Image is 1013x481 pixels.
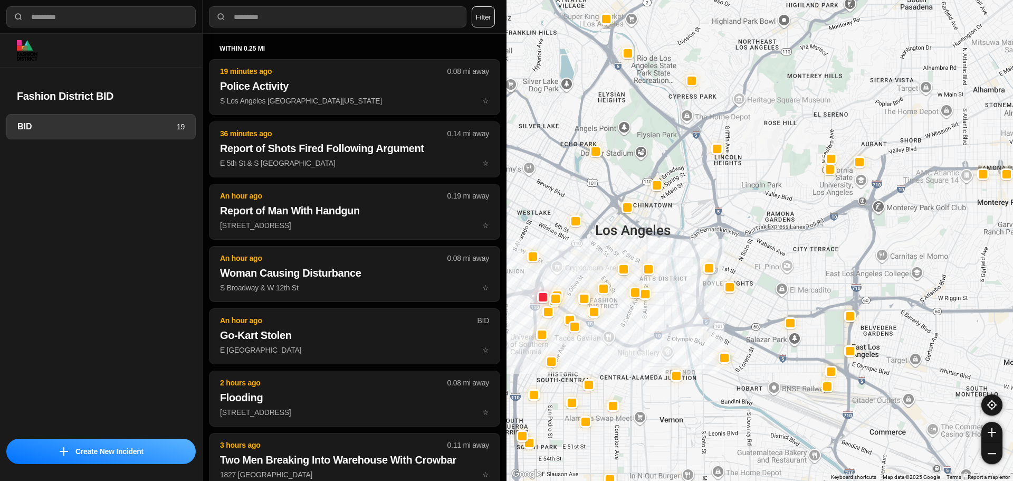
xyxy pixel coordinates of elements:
button: zoom-in [981,422,1002,443]
p: 2 hours ago [220,378,447,388]
span: star [482,408,489,417]
button: An hour ago0.08 mi awayWoman Causing DisturbanceS Broadway & W 12th Ststar [209,246,500,302]
a: BID19 [6,114,196,139]
p: An hour ago [220,315,477,326]
img: search [216,12,226,22]
p: 36 minutes ago [220,128,447,139]
span: star [482,221,489,230]
p: Create New Incident [75,446,144,457]
h2: Report of Shots Fired Following Argument [220,141,489,156]
button: An hour agoBIDGo-Kart StolenE [GEOGRAPHIC_DATA]star [209,308,500,364]
h2: Go-Kart Stolen [220,328,489,343]
a: An hour ago0.19 mi awayReport of Man With Handgun[STREET_ADDRESS]star [209,221,500,230]
h2: Fashion District BID [17,89,185,103]
h5: within 0.25 mi [219,44,490,53]
a: An hour agoBIDGo-Kart StolenE [GEOGRAPHIC_DATA]star [209,345,500,354]
a: 19 minutes ago0.08 mi awayPolice ActivityS Los Angeles [GEOGRAPHIC_DATA][US_STATE]star [209,96,500,105]
p: 19 [177,121,185,132]
p: 0.19 mi away [447,191,489,201]
img: Google [509,467,544,481]
button: 19 minutes ago0.08 mi awayPolice ActivityS Los Angeles [GEOGRAPHIC_DATA][US_STATE]star [209,59,500,115]
h3: BID [17,120,177,133]
img: icon [60,447,68,456]
img: search [13,12,24,22]
img: logo [17,40,37,61]
button: 2 hours ago0.08 mi awayFlooding[STREET_ADDRESS]star [209,371,500,427]
button: recenter [981,394,1002,416]
p: 0.11 mi away [447,440,489,450]
button: zoom-out [981,443,1002,464]
p: 1827 [GEOGRAPHIC_DATA] [220,469,489,480]
p: 0.08 mi away [447,378,489,388]
button: iconCreate New Incident [6,439,196,464]
span: Map data ©2025 Google [883,474,940,480]
a: 2 hours ago0.08 mi awayFlooding[STREET_ADDRESS]star [209,408,500,417]
span: star [482,159,489,167]
img: zoom-out [988,449,996,458]
p: 19 minutes ago [220,66,447,77]
span: star [482,97,489,105]
a: 3 hours ago0.11 mi awayTwo Men Breaking Into Warehouse With Crowbar1827 [GEOGRAPHIC_DATA]star [209,470,500,479]
p: 0.14 mi away [447,128,489,139]
h2: Police Activity [220,79,489,93]
a: Report a map error [968,474,1010,480]
a: Terms (opens in new tab) [947,474,961,480]
button: An hour ago0.19 mi awayReport of Man With Handgun[STREET_ADDRESS]star [209,184,500,240]
button: Filter [472,6,495,27]
a: An hour ago0.08 mi awayWoman Causing DisturbanceS Broadway & W 12th Ststar [209,283,500,292]
a: Open this area in Google Maps (opens a new window) [509,467,544,481]
img: recenter [987,400,997,410]
button: 36 minutes ago0.14 mi awayReport of Shots Fired Following ArgumentE 5th St & S [GEOGRAPHIC_DATA]star [209,121,500,177]
a: 36 minutes ago0.14 mi awayReport of Shots Fired Following ArgumentE 5th St & S [GEOGRAPHIC_DATA]star [209,158,500,167]
span: star [482,470,489,479]
h2: Flooding [220,390,489,405]
span: star [482,284,489,292]
p: 0.08 mi away [447,253,489,263]
p: An hour ago [220,253,447,263]
button: Keyboard shortcuts [831,474,876,481]
p: BID [477,315,489,326]
p: S Los Angeles [GEOGRAPHIC_DATA][US_STATE] [220,96,489,106]
p: 3 hours ago [220,440,447,450]
h2: Woman Causing Disturbance [220,266,489,280]
p: 0.08 mi away [447,66,489,77]
p: [STREET_ADDRESS] [220,407,489,418]
p: E 5th St & S [GEOGRAPHIC_DATA] [220,158,489,168]
p: [STREET_ADDRESS] [220,220,489,231]
h2: Two Men Breaking Into Warehouse With Crowbar [220,452,489,467]
span: star [482,346,489,354]
p: E [GEOGRAPHIC_DATA] [220,345,489,355]
h2: Report of Man With Handgun [220,203,489,218]
p: S Broadway & W 12th St [220,282,489,293]
p: An hour ago [220,191,447,201]
img: zoom-in [988,428,996,437]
